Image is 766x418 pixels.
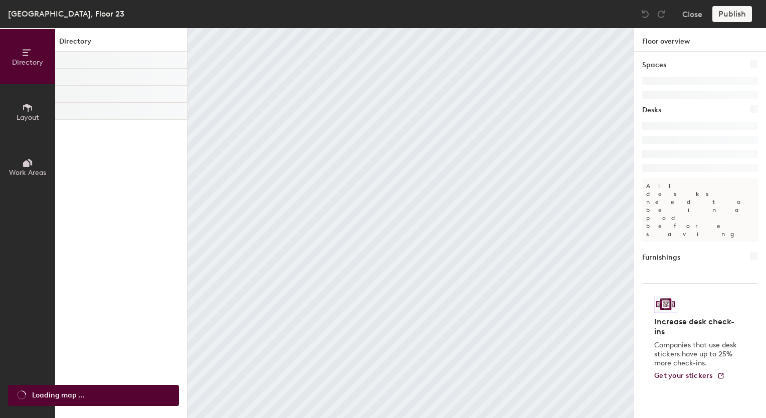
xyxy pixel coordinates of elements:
p: Companies that use desk stickers have up to 25% more check-ins. [654,341,740,368]
a: Get your stickers [654,372,725,380]
span: Get your stickers [654,371,713,380]
span: Layout [17,113,39,122]
div: [GEOGRAPHIC_DATA], Floor 23 [8,8,124,20]
img: Redo [656,9,666,19]
p: All desks need to be in a pod before saving [642,178,758,242]
h1: Floor overview [634,28,766,52]
img: Undo [640,9,650,19]
button: Close [682,6,702,22]
span: Directory [12,58,43,67]
h1: Directory [55,36,187,52]
span: Loading map ... [32,390,84,401]
h1: Spaces [642,60,666,71]
span: Work Areas [9,168,46,177]
h1: Desks [642,105,661,116]
h1: Furnishings [642,252,680,263]
h4: Increase desk check-ins [654,317,740,337]
canvas: Map [187,28,634,418]
img: Sticker logo [654,296,677,313]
